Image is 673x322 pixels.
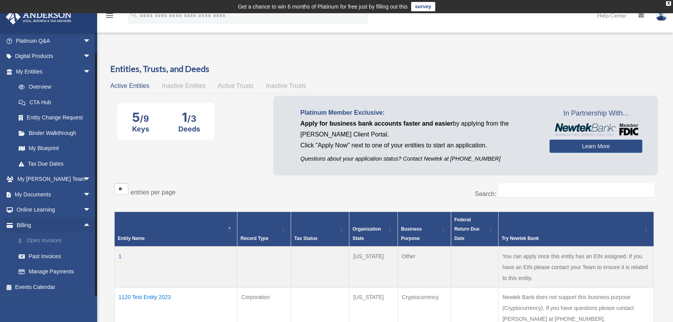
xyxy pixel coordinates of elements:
a: Online Learningarrow_drop_down [5,202,103,218]
th: Business Purpose: Activate to sort [398,212,451,247]
label: Search: [475,191,496,197]
span: Business Purpose [401,226,422,241]
label: entries per page [131,189,176,196]
a: My Blueprint [11,141,99,156]
a: Manage Payments [11,264,103,280]
i: menu [105,11,114,20]
a: Tax Due Dates [11,156,99,171]
th: Entity Name: Activate to invert sorting [115,212,237,247]
span: $ [23,236,27,246]
div: 5 [132,110,149,125]
a: $Open Invoices [11,233,103,249]
span: Apply for business bank accounts faster and easier [300,120,453,127]
a: menu [105,14,114,20]
span: arrow_drop_up [83,217,99,233]
span: In Partnership With... [549,107,642,120]
th: Federal Return Due Date: Activate to sort [451,212,499,247]
p: by applying from the [PERSON_NAME] Client Portal. [300,118,538,140]
th: Try Newtek Bank : Activate to sort [498,212,654,247]
span: Organization State [352,226,381,241]
span: /3 [187,114,196,124]
img: User Pic [656,10,667,21]
th: Tax Status: Activate to sort [291,212,349,247]
a: My Entitiesarrow_drop_down [5,64,99,79]
th: Organization State: Activate to sort [349,212,398,247]
a: survey [411,2,435,11]
a: Overview [11,79,95,95]
p: Click "Apply Now" next to one of your entities to start an application. [300,140,538,151]
div: Keys [132,125,149,133]
span: arrow_drop_down [83,33,99,49]
span: Active Trusts [218,82,254,89]
p: Questions about your application status? Contact Newtek at [PHONE_NUMBER] [300,154,538,164]
span: /9 [140,114,149,124]
th: Record Type: Activate to sort [237,212,291,247]
span: Inactive Entities [162,82,206,89]
p: Platinum Member Exclusive: [300,107,538,118]
span: arrow_drop_down [83,187,99,203]
div: Deeds [178,125,200,133]
a: Entity Change Request [11,110,99,126]
a: Events Calendar [5,279,103,295]
div: Try Newtek Bank [502,234,642,243]
a: Digital Productsarrow_drop_down [5,49,103,64]
a: Platinum Q&Aarrow_drop_down [5,33,103,49]
a: Learn More [549,140,642,153]
div: 1 [178,110,200,125]
span: Record Type [241,236,269,241]
div: close [666,1,671,6]
span: Entity Name [118,236,145,241]
span: Federal Return Due Date [454,217,479,241]
a: Past Invoices [11,248,103,264]
td: 1 [115,247,237,288]
span: Inactive Trusts [266,82,306,89]
a: My [PERSON_NAME] Teamarrow_drop_down [5,171,103,187]
td: You can apply once this entity has an EIN assigned. If you have an EIN please contact your Team t... [498,247,654,288]
td: Other [398,247,451,288]
span: Active Entities [110,82,149,89]
a: Billingarrow_drop_up [5,217,103,233]
a: My Documentsarrow_drop_down [5,187,103,202]
h3: Entities, Trusts, and Deeds [110,63,658,75]
a: CTA Hub [11,94,99,110]
i: search [130,10,138,19]
span: arrow_drop_down [83,49,99,65]
span: Tax Status [294,236,317,241]
td: [US_STATE] [349,247,398,288]
div: Get a chance to win 6 months of Platinum for free just by filling out this [238,2,408,11]
span: arrow_drop_down [83,171,99,187]
img: Anderson Advisors Platinum Portal [3,9,74,24]
img: NewtekBankLogoSM.png [553,123,638,136]
span: arrow_drop_down [83,64,99,80]
a: Binder Walkthrough [11,125,99,141]
span: arrow_drop_down [83,202,99,218]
